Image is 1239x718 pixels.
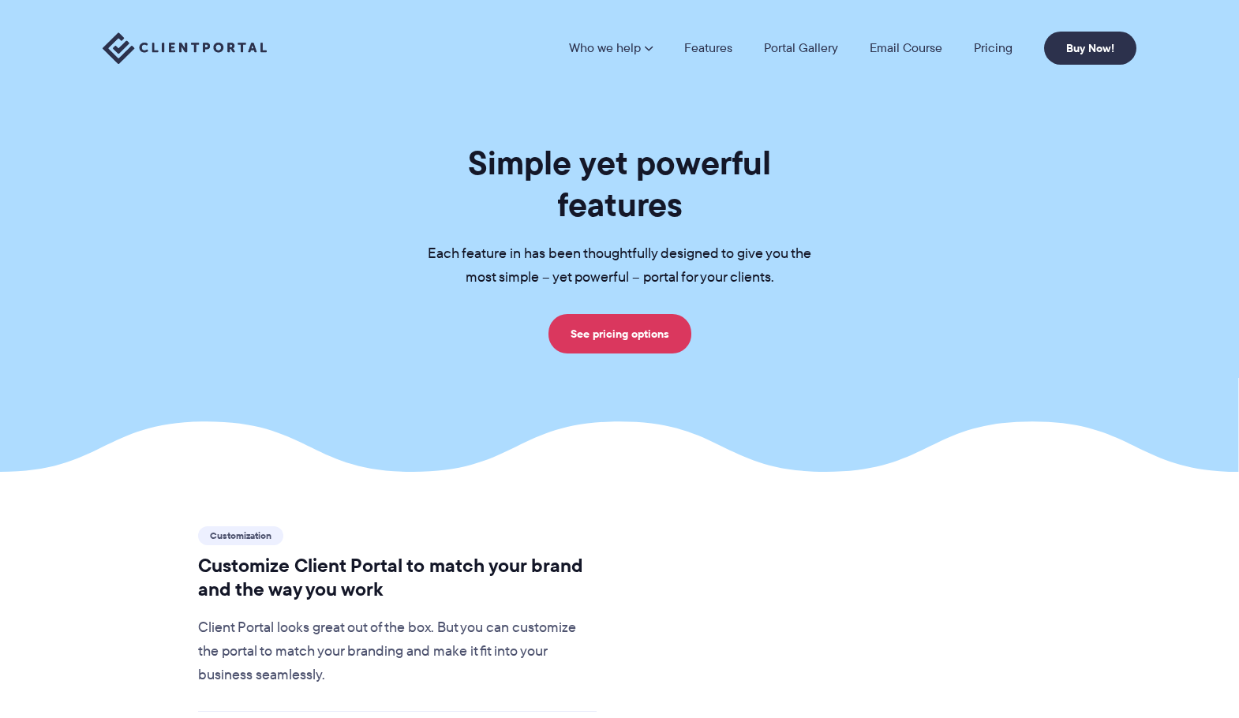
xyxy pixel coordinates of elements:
[870,42,942,54] a: Email Course
[198,526,283,545] span: Customization
[1044,32,1136,65] a: Buy Now!
[684,42,732,54] a: Features
[764,42,838,54] a: Portal Gallery
[402,242,837,290] p: Each feature in has been thoughtfully designed to give you the most simple – yet powerful – porta...
[974,42,1013,54] a: Pricing
[569,42,653,54] a: Who we help
[198,554,597,601] h2: Customize Client Portal to match your brand and the way you work
[402,142,837,226] h1: Simple yet powerful features
[198,616,597,687] p: Client Portal looks great out of the box. But you can customize the portal to match your branding...
[548,314,691,353] a: See pricing options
